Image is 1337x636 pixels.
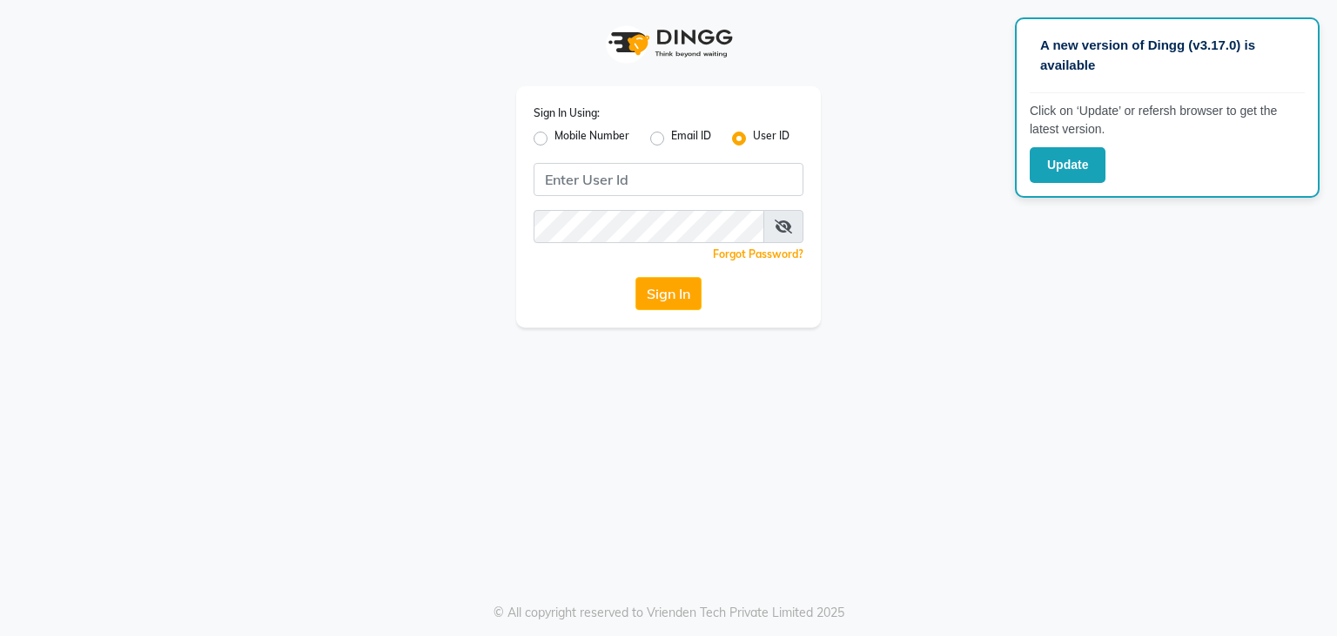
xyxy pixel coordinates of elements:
a: Forgot Password? [713,247,803,260]
input: Username [534,210,764,243]
label: Sign In Using: [534,105,600,121]
input: Username [534,163,803,196]
p: Click on ‘Update’ or refersh browser to get the latest version. [1030,102,1305,139]
label: Mobile Number [554,128,629,149]
img: logo1.svg [599,17,738,69]
p: A new version of Dingg (v3.17.0) is available [1040,36,1294,75]
button: Update [1030,147,1105,183]
label: Email ID [671,128,711,149]
button: Sign In [635,277,702,310]
label: User ID [753,128,789,149]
